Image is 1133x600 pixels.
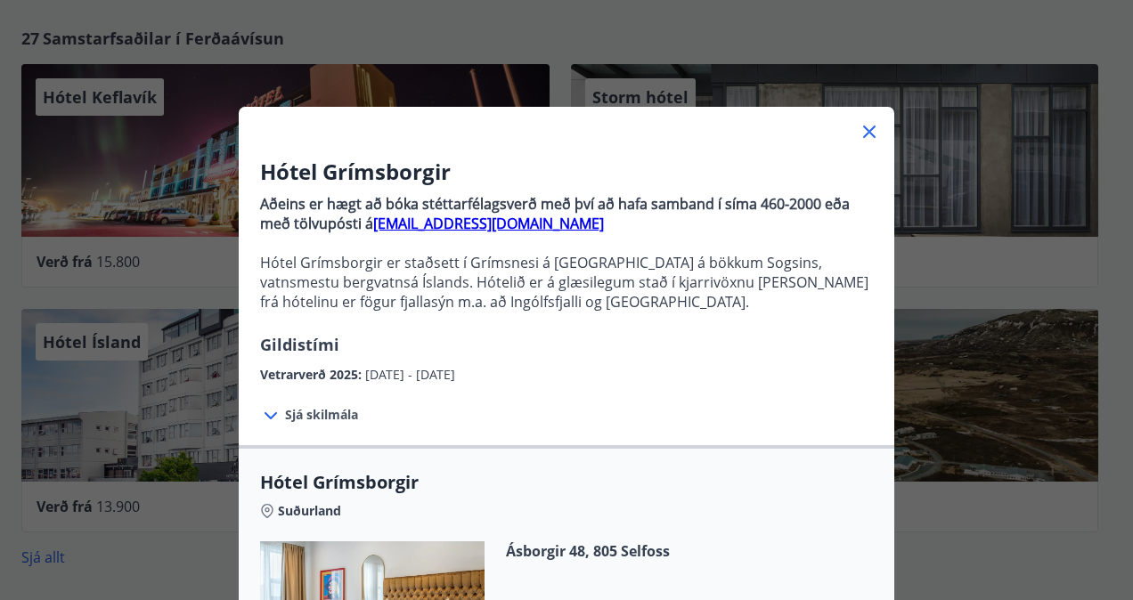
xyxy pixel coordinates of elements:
span: Hótel Grímsborgir [260,470,873,495]
span: Suðurland [278,502,341,520]
span: Sjá skilmála [285,406,358,424]
a: [EMAIL_ADDRESS][DOMAIN_NAME] [373,214,604,233]
h3: Hótel Grímsborgir [260,157,873,187]
span: Ásborgir 48, 805 Selfoss [506,541,714,561]
span: Vetrarverð 2025 : [260,366,365,383]
span: [DATE] - [DATE] [365,366,455,383]
p: Hótel Grímsborgir er staðsett í Grímsnesi á [GEOGRAPHIC_DATA] á bökkum Sogsins, vatnsmestu bergva... [260,253,873,312]
span: Gildistími [260,334,339,355]
strong: Aðeins er hægt að bóka stéttarfélagsverð með því að hafa samband í síma 460-2000 eða með tölvupós... [260,194,850,233]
